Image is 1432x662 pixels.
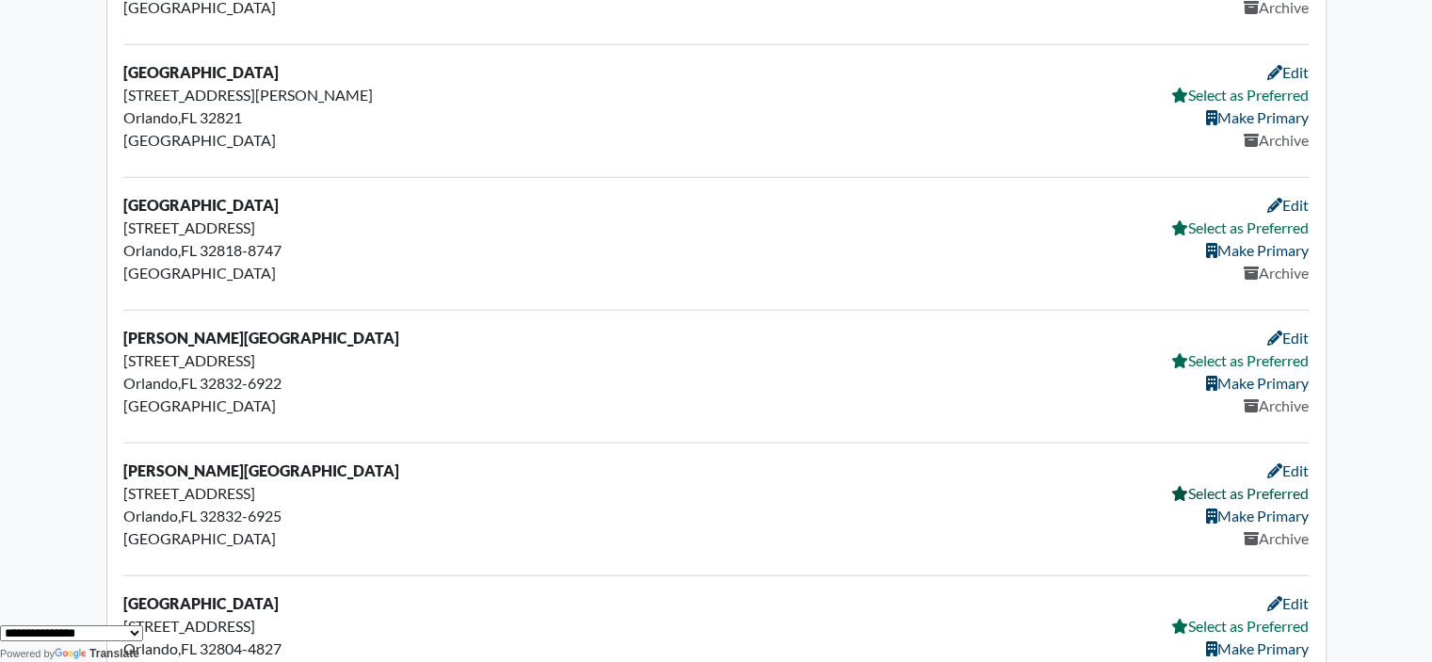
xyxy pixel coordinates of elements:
a: Select as Preferred [1171,218,1309,236]
span: FL [181,241,197,259]
a: Make Primary [1206,374,1309,392]
a: Archive [1244,131,1309,149]
span: FL [181,108,197,126]
div: [STREET_ADDRESS] [123,217,504,239]
span: FL [181,507,197,525]
span: 32818-8747 [200,241,282,259]
img: Google Translate [55,648,89,661]
span: Orlando [123,374,178,392]
a: Edit [1267,196,1309,214]
div: [GEOGRAPHIC_DATA] [123,129,504,152]
a: Select as Preferred [1171,351,1309,369]
div: , [112,327,515,426]
a: Translate [55,647,139,660]
div: , [112,460,515,558]
strong: [GEOGRAPHIC_DATA] [123,594,279,612]
div: [STREET_ADDRESS] [123,615,504,638]
strong: [PERSON_NAME][GEOGRAPHIC_DATA] [123,461,399,479]
a: Edit [1267,594,1309,612]
span: Orlando [123,108,178,126]
span: 32832-6925 [200,507,282,525]
strong: [GEOGRAPHIC_DATA] [123,63,279,81]
a: Archive [1244,264,1309,282]
span: 32832-6922 [200,374,282,392]
div: [GEOGRAPHIC_DATA] [123,395,504,417]
div: [STREET_ADDRESS] [123,349,504,372]
a: Edit [1267,461,1309,479]
a: Make Primary [1206,507,1309,525]
strong: [GEOGRAPHIC_DATA] [123,196,279,214]
div: [STREET_ADDRESS] [123,482,504,505]
span: Orlando [123,507,178,525]
span: FL [181,374,197,392]
div: , [112,194,515,293]
a: Edit [1267,329,1309,347]
a: Select as Preferred [1171,484,1309,502]
a: Edit [1267,63,1309,81]
div: [GEOGRAPHIC_DATA] [123,262,504,284]
a: Archive [1244,529,1309,547]
a: Select as Preferred [1171,86,1309,104]
strong: [PERSON_NAME][GEOGRAPHIC_DATA] [123,329,399,347]
a: Archive [1244,396,1309,414]
div: [GEOGRAPHIC_DATA] [123,527,504,550]
div: , [112,61,515,160]
a: Select as Preferred [1171,617,1309,635]
span: Orlando [123,241,178,259]
span: 32821 [200,108,242,126]
a: Make Primary [1206,108,1309,126]
a: Make Primary [1206,241,1309,259]
div: [STREET_ADDRESS][PERSON_NAME] [123,84,504,106]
